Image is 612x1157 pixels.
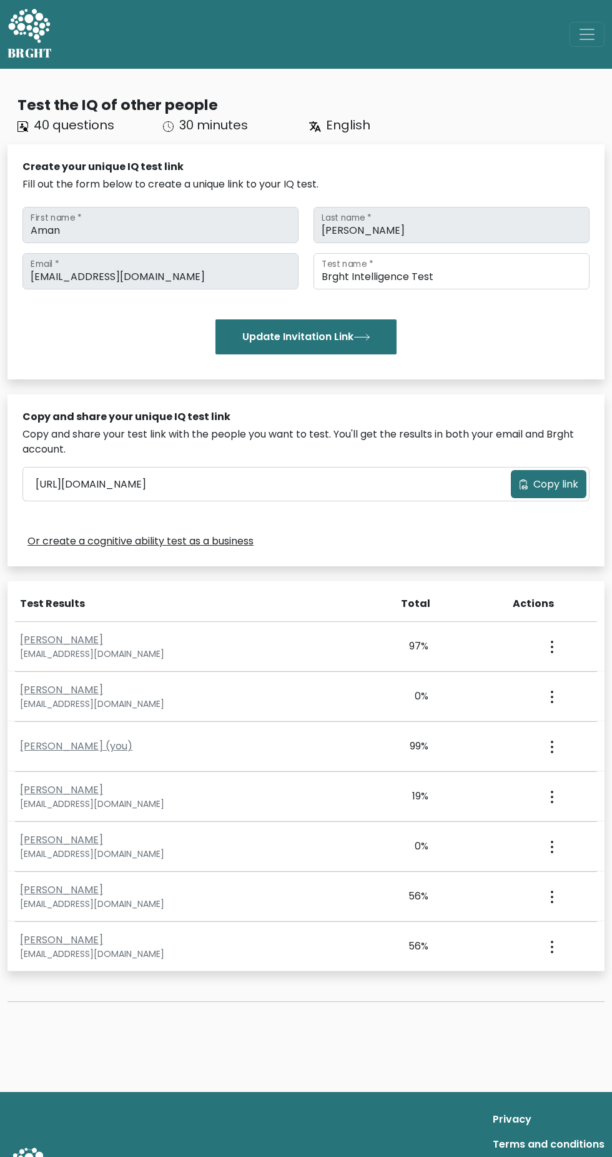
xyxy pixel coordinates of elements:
div: [EMAIL_ADDRESS][DOMAIN_NAME] [20,848,347,861]
a: [PERSON_NAME] [20,933,103,947]
div: 56% [362,939,428,954]
div: Create your unique IQ test link [22,159,590,174]
span: English [326,116,370,134]
button: Toggle navigation [570,22,605,47]
input: Last name [313,207,590,243]
a: Or create a cognitive ability test as a business [27,534,254,549]
div: Copy and share your test link with the people you want to test. You'll get the results in both yo... [22,427,590,457]
h5: BRGHT [7,46,52,61]
div: [EMAIL_ADDRESS][DOMAIN_NAME] [20,648,347,661]
div: 19% [362,789,428,804]
a: Privacy [493,1107,605,1132]
div: Copy and share your unique IQ test link [22,409,590,424]
a: [PERSON_NAME] [20,783,103,797]
div: 99% [362,739,428,754]
span: 30 minutes [179,116,248,134]
div: Fill out the form below to create a unique link to your IQ test. [22,177,590,192]
div: 0% [362,839,428,854]
div: 97% [362,639,428,654]
a: [PERSON_NAME] (you) [20,739,132,753]
input: Email [22,253,299,289]
a: [PERSON_NAME] [20,833,103,847]
div: Test the IQ of other people [17,94,605,116]
div: [EMAIL_ADDRESS][DOMAIN_NAME] [20,898,347,911]
button: Update Invitation Link [215,319,397,354]
span: Copy link [533,477,578,492]
div: 56% [362,889,428,904]
input: First name [22,207,299,243]
input: Test name [313,253,590,289]
div: [EMAIL_ADDRESS][DOMAIN_NAME] [20,698,347,711]
a: BRGHT [7,5,52,64]
a: [PERSON_NAME] [20,633,103,647]
div: [EMAIL_ADDRESS][DOMAIN_NAME] [20,948,347,961]
div: [EMAIL_ADDRESS][DOMAIN_NAME] [20,798,347,811]
a: [PERSON_NAME] [20,683,103,697]
a: [PERSON_NAME] [20,883,103,897]
div: Total [363,596,431,611]
a: Terms and conditions [493,1132,605,1157]
div: Actions [513,596,597,611]
button: Copy link [511,470,586,498]
span: 40 questions [34,116,114,134]
div: Test Results [20,596,348,611]
div: 0% [362,689,428,704]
